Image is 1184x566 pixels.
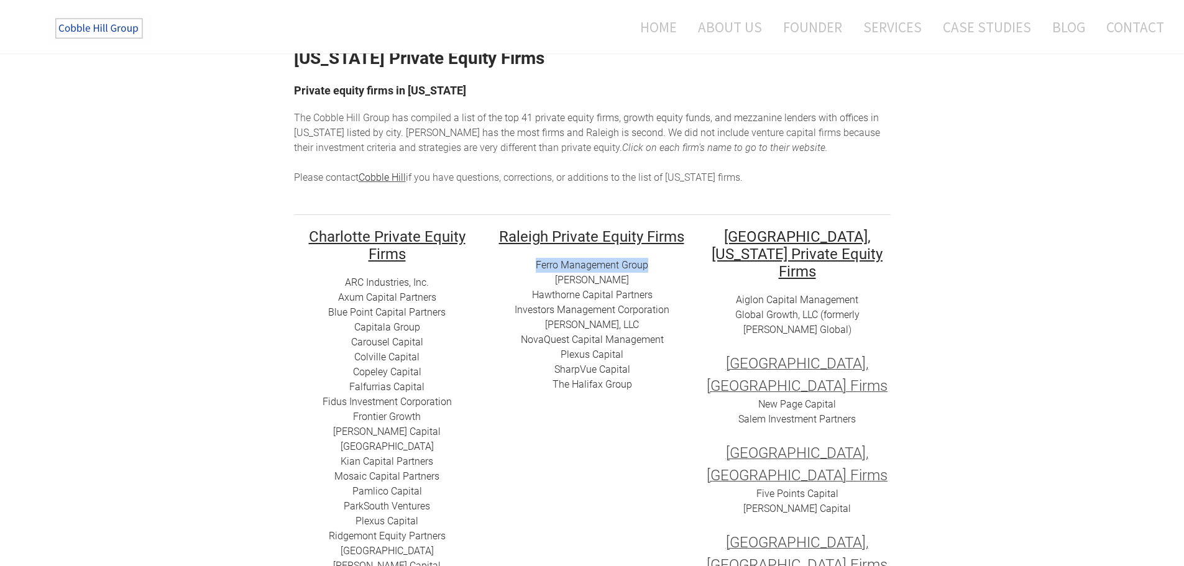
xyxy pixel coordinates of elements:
a: [GEOGRAPHIC_DATA] [341,440,434,452]
a: ​Ridgemont Equity Partners​ [329,530,446,542]
font: [GEOGRAPHIC_DATA], [US_STATE] Private Equity Firms [712,228,883,280]
a: Investors Management Corporation [515,304,669,316]
a: ​Kian Capital Partners [341,455,433,467]
a: Mosaic Capital Partners [334,470,439,482]
a: Copeley Capital [353,366,421,378]
font: Charlotte Private Equity Firms [309,228,466,263]
a: ​​The Halifax Group [553,378,632,390]
a: Case Studies [934,11,1040,43]
span: The Cobble Hill Group has compiled a list of t [294,112,492,124]
a: [PERSON_NAME], LLC [545,319,639,331]
a: ​Colville Capital [354,351,420,363]
font: [GEOGRAPHIC_DATA], [GEOGRAPHIC_DATA] Firms [707,444,888,484]
a: Five Points Capital​ [756,488,838,500]
a: Contact [1097,11,1164,43]
a: ParkSouth Ventures [344,500,430,512]
a: Services [854,11,931,43]
em: Click on each firm's name to go to their website. ​ [622,142,828,153]
a: SharpVue Capital [554,363,630,375]
a: Frontier Growth [353,411,421,422]
a: ARC I​ndustries, Inc. [345,276,429,288]
a: About Us [689,11,771,43]
font: Raleigh Private Equity Firms [499,228,684,245]
a: [PERSON_NAME] Capital [333,426,441,437]
a: ​Plexus Capital [561,349,623,360]
a: Ferro Management Group [536,259,648,271]
a: Cobble Hill [359,171,406,183]
a: ​Plexus Capital [356,515,418,527]
strong: [US_STATE] Private Equity Firms [294,48,544,68]
a: Blog [1043,11,1095,43]
a: [PERSON_NAME] [555,274,629,286]
h2: ​ [294,227,480,262]
span: Please contact if you have questions, corrections, or additions to the list of [US_STATE] firms. [294,171,743,183]
a: Home [622,11,686,43]
div: he top 41 private equity firms, growth equity funds, and mezzanine lenders with offices in [US_ST... [294,111,891,185]
a: ​[GEOGRAPHIC_DATA] [341,545,434,557]
a: Salem Investment Partners [738,413,856,425]
a: Hawthorne Capital Partners [532,289,653,301]
a: ​Blue Point Capital Partners [328,306,446,318]
a: ​Falfurrias Capital [349,381,424,393]
u: ​ [499,226,684,246]
a: Global Growth, LLC (formerly [PERSON_NAME] Global [735,309,860,335]
h2: ​ [499,227,686,245]
a: ​​Carousel Capital​​ [351,336,423,348]
a: Aiglon Capital Management [736,294,858,306]
a: Axum Capital Partners [338,291,436,303]
font: [GEOGRAPHIC_DATA], [GEOGRAPHIC_DATA] Firms [707,355,888,395]
a: ​NovaQuest Capital Management [521,334,664,345]
a: New Page Capital [758,398,836,410]
a: Founder [774,11,851,43]
a: Capitala Group​ [354,321,420,333]
a: ​Pamlico Capital [352,485,422,497]
a: Fidus Investment Corporation [323,396,452,408]
img: The Cobble Hill Group LLC [47,13,153,44]
a: [PERSON_NAME] Capital [743,503,851,514]
font: Private equity firms in [US_STATE] [294,84,466,97]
